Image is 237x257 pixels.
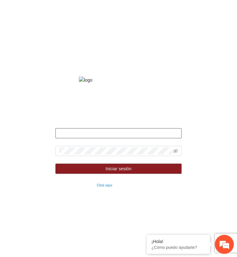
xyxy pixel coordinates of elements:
img: logo [79,77,158,84]
strong: Bienvenido [106,118,130,123]
p: ¿Cómo puedo ayudarte? [151,245,205,250]
span: Iniciar sesión [106,165,131,172]
button: Iniciar sesión [55,164,182,174]
strong: Fondo de financiamiento de proyectos para la prevención y fortalecimiento de instituciones de seg... [42,92,195,111]
a: Click aqui [97,183,112,187]
div: ¡Hola! [151,239,205,244]
span: eye-invisible [173,149,178,153]
small: ¿Olvidaste tu contraseña? [55,183,112,187]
